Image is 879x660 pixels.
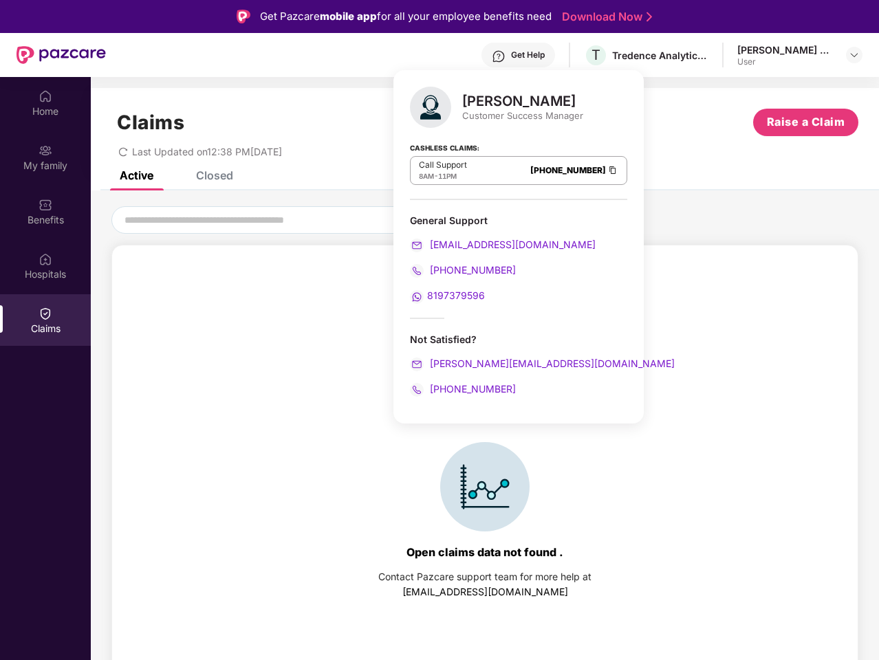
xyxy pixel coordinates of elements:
[17,46,106,64] img: New Pazcare Logo
[753,109,858,136] button: Raise a Claim
[433,214,444,225] img: svg+xml;base64,PHN2ZyBpZD0iU2VhcmNoLTMyeDMyIiB4bWxucz0iaHR0cDovL3d3dy53My5vcmcvMjAwMC9zdmciIHdpZH...
[117,111,184,134] h1: Claims
[612,49,708,62] div: Tredence Analytics Solutions Private Limited
[39,144,52,157] img: svg+xml;base64,PHN2ZyB3aWR0aD0iMjAiIGhlaWdodD0iMjAiIHZpZXdCb3g9IjAgMCAyMCAyMCIgZmlsbD0ibm9uZSIgeG...
[118,146,128,157] span: redo
[132,146,282,157] span: Last Updated on 12:38 PM[DATE]
[378,569,592,584] div: Contact Pazcare support team for more help at
[120,168,153,182] div: Active
[737,56,834,67] div: User
[39,198,52,212] img: svg+xml;base64,PHN2ZyBpZD0iQmVuZWZpdHMiIHhtbG5zPSJodHRwOi8vd3d3LnczLm9yZy8yMDAwL3N2ZyIgd2lkdGg9Ij...
[402,586,568,597] a: [EMAIL_ADDRESS][DOMAIN_NAME]
[737,43,834,56] div: [PERSON_NAME] Kumar [PERSON_NAME]
[492,49,506,63] img: svg+xml;base64,PHN2ZyBpZD0iSGVscC0zMngzMiIgeG1sbnM9Imh0dHA6Ly93d3cudzMub3JnLzIwMDAvc3ZnIiB3aWR0aD...
[39,307,52,320] img: svg+xml;base64,PHN2ZyBpZD0iQ2xhaW0iIHhtbG5zPSJodHRwOi8vd3d3LnczLm9yZy8yMDAwL3N2ZyIgd2lkdGg9IjIwIi...
[562,10,648,24] a: Download Now
[260,8,552,25] div: Get Pazcare for all your employee benefits need
[647,10,652,24] img: Stroke
[320,10,377,23] strong: mobile app
[237,10,250,23] img: Logo
[767,113,845,131] span: Raise a Claim
[511,49,545,60] div: Get Help
[607,164,618,176] img: Clipboard Icon
[39,89,52,103] img: svg+xml;base64,PHN2ZyBpZD0iSG9tZSIgeG1sbnM9Imh0dHA6Ly93d3cudzMub3JnLzIwMDAvc3ZnIiB3aWR0aD0iMjAiIG...
[196,168,233,182] div: Closed
[406,545,563,559] div: Open claims data not found .
[849,49,860,60] img: svg+xml;base64,PHN2ZyBpZD0iRHJvcGRvd24tMzJ4MzIiIHhtbG5zPSJodHRwOi8vd3d3LnczLm9yZy8yMDAwL3N2ZyIgd2...
[440,442,530,531] img: svg+xml;base64,PHN2ZyBpZD0iSWNvbl9DbGFpbSIgZGF0YS1uYW1lPSJJY29uIENsYWltIiB4bWxucz0iaHR0cDovL3d3dy...
[39,252,52,266] img: svg+xml;base64,PHN2ZyBpZD0iSG9zcGl0YWxzIiB4bWxucz0iaHR0cDovL3d3dy53My5vcmcvMjAwMC9zdmciIHdpZHRoPS...
[592,47,600,63] span: T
